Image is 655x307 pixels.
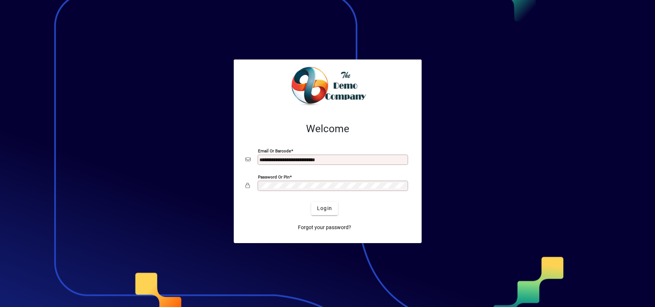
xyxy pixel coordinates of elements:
button: Login [311,202,338,215]
span: Login [317,205,332,212]
h2: Welcome [245,123,410,135]
mat-label: Password or Pin [258,174,290,179]
a: Forgot your password? [295,221,354,234]
mat-label: Email or Barcode [258,148,291,153]
span: Forgot your password? [298,224,351,231]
